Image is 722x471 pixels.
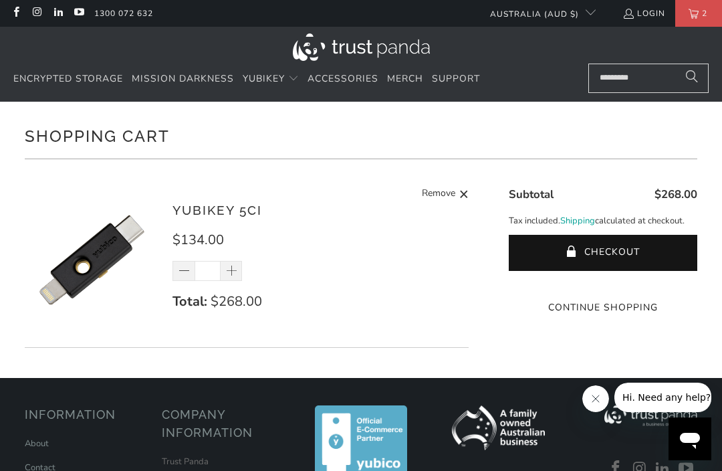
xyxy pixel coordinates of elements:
input: Search... [588,64,709,93]
a: Remove [422,186,469,203]
img: YubiKey 5Ci [25,193,159,327]
a: Continue Shopping [509,300,697,315]
a: Trust Panda Australia on Facebook [10,8,21,19]
a: Trust Panda Australia on YouTube [73,8,84,19]
span: Accessories [308,72,378,85]
a: Login [622,6,665,21]
button: Search [675,64,709,93]
span: $268.00 [211,292,262,310]
span: YubiKey [243,72,285,85]
span: Mission Darkness [132,72,234,85]
span: $268.00 [654,187,697,202]
a: About [25,438,49,450]
img: Trust Panda Australia [293,33,430,61]
span: Merch [387,72,423,85]
p: Tax included. calculated at checkout. [509,214,697,228]
a: Encrypted Storage [13,64,123,95]
span: Encrypted Storage [13,72,123,85]
a: YubiKey 5Ci [172,203,262,217]
iframe: Close message [582,385,609,412]
span: Subtotal [509,187,554,202]
a: Mission Darkness [132,64,234,95]
a: Shipping [560,214,595,228]
button: Checkout [509,235,697,271]
span: $134.00 [172,231,224,249]
a: Support [432,64,480,95]
span: Remove [422,186,455,203]
h1: Shopping Cart [25,122,697,149]
a: Trust Panda Australia on LinkedIn [52,8,64,19]
span: Support [432,72,480,85]
strong: Total: [172,292,207,310]
iframe: Button to launch messaging window [669,417,711,460]
a: 1300 072 632 [94,6,153,21]
nav: Translation missing: en.navigation.header.main_nav [13,64,480,95]
iframe: Message from company [614,383,711,412]
a: Accessories [308,64,378,95]
a: Trust Panda Australia on Instagram [31,8,42,19]
a: Merch [387,64,423,95]
summary: YubiKey [243,64,299,95]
